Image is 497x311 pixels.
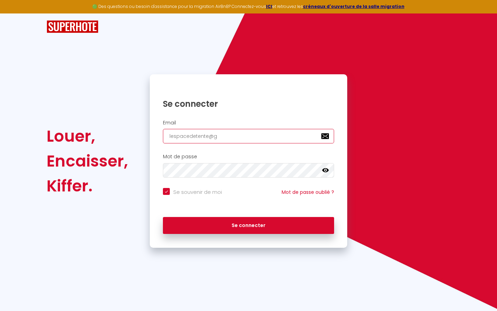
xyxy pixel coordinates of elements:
[47,173,128,198] div: Kiffer.
[303,3,405,9] a: créneaux d'ouverture de la salle migration
[163,98,334,109] h1: Se connecter
[163,129,334,143] input: Ton Email
[163,217,334,234] button: Se connecter
[163,120,334,126] h2: Email
[163,154,334,160] h2: Mot de passe
[47,149,128,173] div: Encaisser,
[47,124,128,149] div: Louer,
[282,189,334,196] a: Mot de passe oublié ?
[47,20,98,33] img: SuperHote logo
[266,3,272,9] a: ICI
[6,3,26,23] button: Ouvrir le widget de chat LiveChat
